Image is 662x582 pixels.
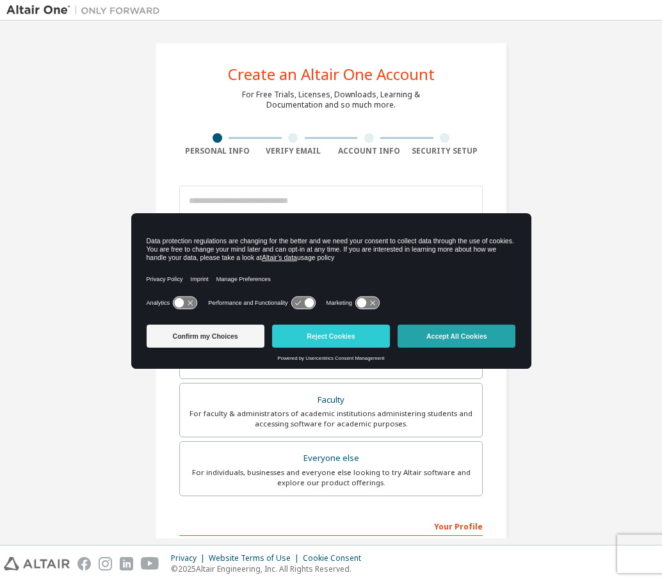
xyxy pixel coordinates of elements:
[209,553,303,563] div: Website Terms of Use
[179,146,255,156] div: Personal Info
[179,515,483,536] div: Your Profile
[255,146,332,156] div: Verify Email
[6,4,166,17] img: Altair One
[228,67,435,82] div: Create an Altair One Account
[407,146,483,156] div: Security Setup
[303,553,369,563] div: Cookie Consent
[331,146,407,156] div: Account Info
[4,557,70,570] img: altair_logo.svg
[171,553,209,563] div: Privacy
[141,557,159,570] img: youtube.svg
[242,90,420,110] div: For Free Trials, Licenses, Downloads, Learning & Documentation and so much more.
[188,391,474,409] div: Faculty
[171,563,369,574] p: © 2025 Altair Engineering, Inc. All Rights Reserved.
[77,557,91,570] img: facebook.svg
[188,467,474,488] div: For individuals, businesses and everyone else looking to try Altair software and explore our prod...
[120,557,133,570] img: linkedin.svg
[188,449,474,467] div: Everyone else
[99,557,112,570] img: instagram.svg
[188,408,474,429] div: For faculty & administrators of academic institutions administering students and accessing softwa...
